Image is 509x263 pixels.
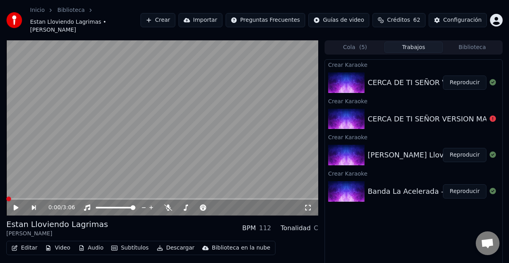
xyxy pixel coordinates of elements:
[384,42,443,53] button: Trabajos
[443,76,486,90] button: Reproducir
[443,42,501,53] button: Biblioteca
[325,96,502,106] div: Crear Karaoke
[42,242,73,254] button: Video
[30,18,141,34] span: Estan Lloviendo Lagrimas • [PERSON_NAME]
[387,16,410,24] span: Créditos
[325,168,502,178] div: Crear Karaoke
[325,132,502,142] div: Crear Karaoke
[6,12,22,28] img: youka
[57,6,85,14] a: Biblioteca
[30,6,141,34] nav: breadcrumb
[212,244,270,252] div: Biblioteca en la nube
[75,242,107,254] button: Audio
[30,6,45,14] a: Inicio
[325,60,502,69] div: Crear Karaoke
[63,204,75,212] span: 3:06
[259,223,271,233] div: 112
[179,13,222,27] button: Importar
[8,242,40,254] button: Editar
[226,13,305,27] button: Preguntas Frecuentes
[443,184,486,199] button: Reproducir
[443,148,486,162] button: Reproducir
[413,16,420,24] span: 62
[48,204,61,212] span: 0:00
[281,223,311,233] div: Tonalidad
[326,42,384,53] button: Cola
[6,219,108,230] div: Estan Lloviendo Lagrimas
[429,13,487,27] button: Configuración
[476,231,500,255] div: Chat abierto
[154,242,198,254] button: Descargar
[372,13,425,27] button: Créditos62
[359,44,367,51] span: ( 5 )
[108,242,152,254] button: Subtítulos
[6,230,108,238] div: [PERSON_NAME]
[48,204,67,212] div: /
[242,223,256,233] div: BPM
[308,13,369,27] button: Guías de video
[443,16,482,24] div: Configuración
[314,223,318,233] div: C
[368,149,498,161] div: [PERSON_NAME] Lloviendo Lagrimas
[141,13,175,27] button: Crear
